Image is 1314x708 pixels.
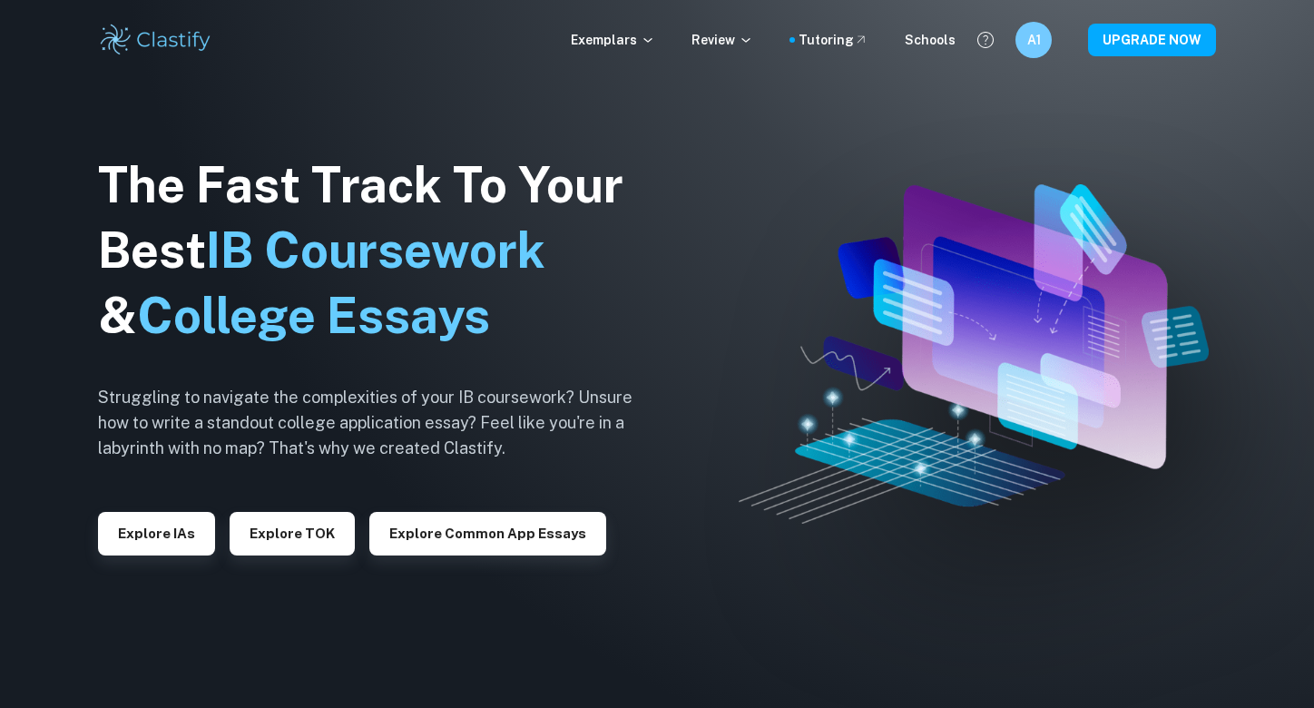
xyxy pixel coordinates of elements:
[905,30,956,50] a: Schools
[98,22,213,58] img: Clastify logo
[1015,22,1052,58] button: A1
[230,524,355,541] a: Explore TOK
[571,30,655,50] p: Exemplars
[369,524,606,541] a: Explore Common App essays
[206,221,545,279] span: IB Coursework
[1088,24,1216,56] button: UPGRADE NOW
[137,287,490,344] span: College Essays
[1024,30,1044,50] h6: A1
[691,30,753,50] p: Review
[98,512,215,556] button: Explore IAs
[970,25,1001,55] button: Help and Feedback
[739,184,1209,524] img: Clastify hero
[98,385,661,461] h6: Struggling to navigate the complexities of your IB coursework? Unsure how to write a standout col...
[799,30,868,50] a: Tutoring
[98,524,215,541] a: Explore IAs
[230,512,355,556] button: Explore TOK
[369,512,606,556] button: Explore Common App essays
[98,152,661,349] h1: The Fast Track To Your Best &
